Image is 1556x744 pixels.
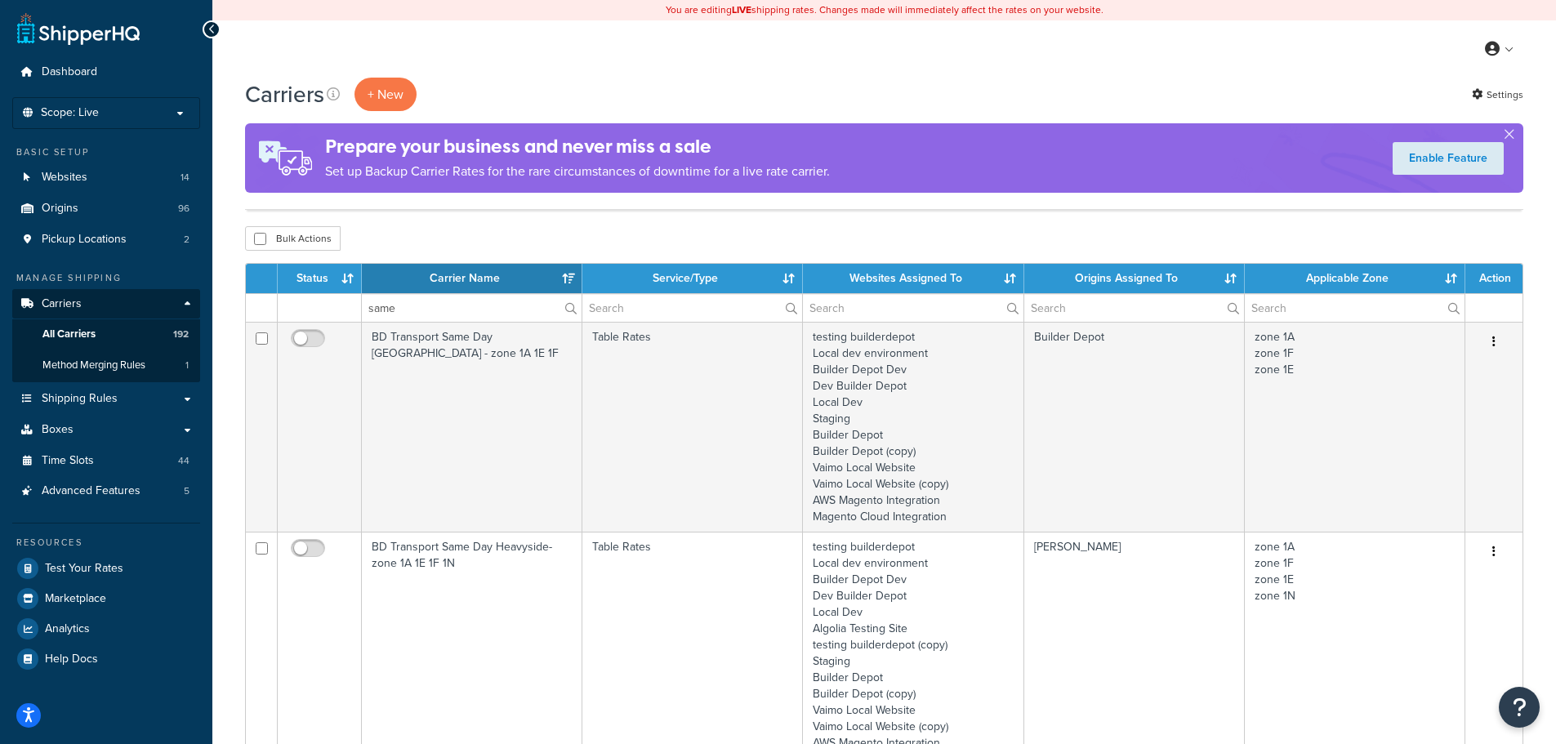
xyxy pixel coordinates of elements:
img: ad-rules-rateshop-fe6ec290ccb7230408bd80ed9643f0289d75e0ffd9eb532fc0e269fcd187b520.png [245,123,325,193]
a: Enable Feature [1393,142,1504,175]
input: Search [1024,294,1244,322]
th: Carrier Name: activate to sort column ascending [362,264,582,293]
span: Dashboard [42,65,97,79]
span: Advanced Features [42,484,140,498]
span: All Carriers [42,327,96,341]
p: Set up Backup Carrier Rates for the rare circumstances of downtime for a live rate carrier. [325,160,830,183]
li: Advanced Features [12,476,200,506]
button: Bulk Actions [245,226,341,251]
a: Method Merging Rules 1 [12,350,200,381]
div: Resources [12,536,200,550]
span: Shipping Rules [42,392,118,406]
td: BD Transport Same Day [GEOGRAPHIC_DATA] - zone 1A 1E 1F [362,322,582,532]
span: Websites [42,171,87,185]
a: Boxes [12,415,200,445]
button: + New [354,78,417,111]
a: Settings [1472,83,1523,106]
span: 5 [184,484,189,498]
th: Status: activate to sort column ascending [278,264,362,293]
span: 1 [185,359,189,372]
li: Websites [12,163,200,193]
li: Method Merging Rules [12,350,200,381]
a: Shipping Rules [12,384,200,414]
span: Help Docs [45,653,98,666]
a: Origins 96 [12,194,200,224]
th: Action [1465,264,1523,293]
td: testing builderdepot Local dev environment Builder Depot Dev Dev Builder Depot Local Dev Staging ... [803,322,1023,532]
th: Service/Type: activate to sort column ascending [582,264,803,293]
a: Marketplace [12,584,200,613]
div: Basic Setup [12,145,200,159]
a: Websites 14 [12,163,200,193]
span: Boxes [42,423,74,437]
span: Method Merging Rules [42,359,145,372]
button: Open Resource Center [1499,687,1540,728]
li: All Carriers [12,319,200,350]
span: Carriers [42,297,82,311]
th: Applicable Zone: activate to sort column ascending [1245,264,1465,293]
a: Help Docs [12,644,200,674]
li: Time Slots [12,446,200,476]
span: Origins [42,202,78,216]
input: Search [362,294,582,322]
h4: Prepare your business and never miss a sale [325,133,830,160]
span: Time Slots [42,454,94,468]
a: Test Your Rates [12,554,200,583]
a: ShipperHQ Home [17,12,140,45]
a: Advanced Features 5 [12,476,200,506]
th: Websites Assigned To: activate to sort column ascending [803,264,1023,293]
input: Search [582,294,802,322]
td: zone 1A zone 1F zone 1E [1245,322,1465,532]
span: Scope: Live [41,106,99,120]
b: LIVE [732,2,751,17]
a: Dashboard [12,57,200,87]
li: Carriers [12,289,200,382]
span: Pickup Locations [42,233,127,247]
a: Pickup Locations 2 [12,225,200,255]
span: Test Your Rates [45,562,123,576]
td: Table Rates [582,322,803,532]
span: 96 [178,202,189,216]
a: Analytics [12,614,200,644]
span: 14 [181,171,189,185]
li: Pickup Locations [12,225,200,255]
span: 2 [184,233,189,247]
span: 192 [173,327,189,341]
input: Search [803,294,1023,322]
a: All Carriers 192 [12,319,200,350]
div: Manage Shipping [12,271,200,285]
a: Carriers [12,289,200,319]
h1: Carriers [245,78,324,110]
li: Origins [12,194,200,224]
a: Time Slots 44 [12,446,200,476]
span: 44 [178,454,189,468]
td: Builder Depot [1024,322,1245,532]
input: Search [1245,294,1465,322]
span: Analytics [45,622,90,636]
span: Marketplace [45,592,106,606]
th: Origins Assigned To: activate to sort column ascending [1024,264,1245,293]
